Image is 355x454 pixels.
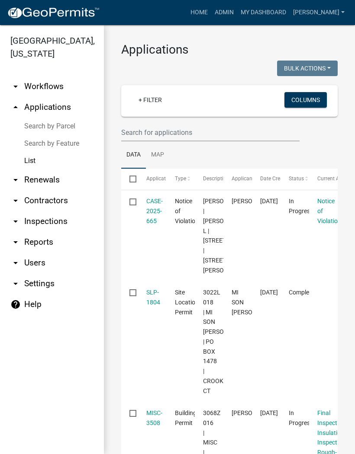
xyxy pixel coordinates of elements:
i: arrow_drop_down [10,278,21,289]
span: 10/03/2025 [260,289,278,296]
a: MISC-3508 [146,409,162,426]
a: Home [187,4,211,21]
i: help [10,299,21,310]
a: Final Inspection [317,409,345,426]
datatable-header-cell: Date Created [252,169,281,189]
i: arrow_drop_down [10,216,21,227]
span: 10/03/2025 [260,409,278,416]
datatable-header-cell: Application Number [138,169,166,189]
span: Art Wlochowski [232,198,278,205]
datatable-header-cell: Status [281,169,309,189]
span: In Progress [289,409,313,426]
span: Site Location Permit [175,289,199,316]
span: ROBERT JULIAN [232,409,278,416]
a: + Filter [132,92,169,108]
button: Bulk Actions [277,61,338,76]
span: Completed [289,289,318,296]
a: SLP-1804 [146,289,160,306]
a: Map [146,141,169,169]
a: Admin [211,4,237,21]
span: Current Activity [317,176,353,182]
a: My Dashboard [237,4,290,21]
datatable-header-cell: Type [166,169,195,189]
i: arrow_drop_down [10,258,21,268]
i: arrow_drop_down [10,195,21,206]
button: Columns [284,92,327,108]
span: Application Number [146,176,194,182]
a: CASE-2025-665 [146,198,163,224]
a: Notice of Violation [317,198,341,224]
datatable-header-cell: Applicant [223,169,252,189]
span: MI SON WATTS [232,289,278,316]
span: Notice of Violation [175,198,199,224]
span: 10/03/2025 [260,198,278,205]
i: arrow_drop_down [10,237,21,247]
i: arrow_drop_down [10,81,21,92]
a: Insulation Inspection [317,429,345,446]
input: Search for applications [121,124,300,141]
i: arrow_drop_down [10,175,21,185]
a: [PERSON_NAME] [290,4,348,21]
span: 3022L 018 | MI SON WATTS | PO BOX 1478 | CROOKED CT [203,289,249,394]
a: Data [121,141,146,169]
datatable-header-cell: Select [121,169,138,189]
span: THOMAS G CROOMS | CROOMS MARSHA L | 115 DESIRABLE LANE | PERRY, GA 31069 | 800 ABBOTT MILL RD [203,198,256,273]
i: arrow_drop_up [10,102,21,112]
span: Type [175,176,186,182]
span: Date Created [260,176,290,182]
datatable-header-cell: Current Activity [309,169,338,189]
span: Applicant [232,176,254,182]
span: In Progress [289,198,313,214]
span: Status [289,176,304,182]
h3: Applications [121,42,338,57]
datatable-header-cell: Description [195,169,223,189]
span: Building Permit [175,409,197,426]
span: Description [203,176,229,182]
